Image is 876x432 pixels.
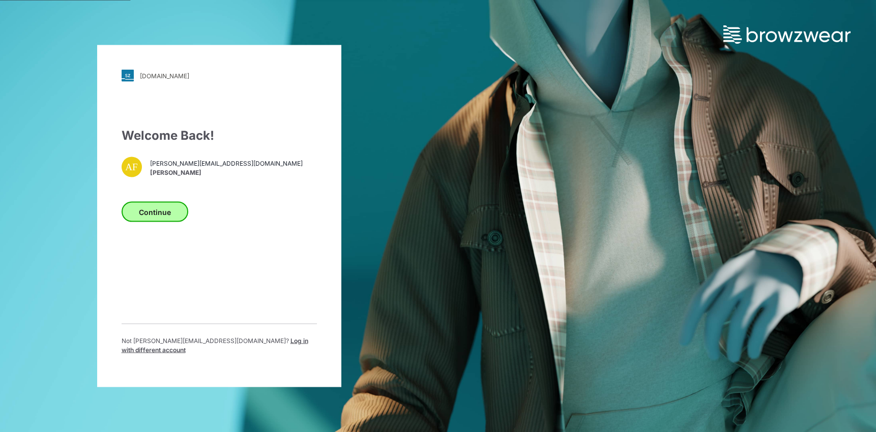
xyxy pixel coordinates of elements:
[122,70,317,82] a: [DOMAIN_NAME]
[723,25,851,44] img: browzwear-logo.73288ffb.svg
[140,72,189,79] div: [DOMAIN_NAME]
[122,127,317,145] div: Welcome Back!
[122,202,188,222] button: Continue
[122,70,134,82] img: svg+xml;base64,PHN2ZyB3aWR0aD0iMjgiIGhlaWdodD0iMjgiIHZpZXdCb3g9IjAgMCAyOCAyOCIgZmlsbD0ibm9uZSIgeG...
[150,159,303,168] span: [PERSON_NAME][EMAIL_ADDRESS][DOMAIN_NAME]
[150,168,303,177] span: [PERSON_NAME]
[122,157,142,177] div: AF
[122,336,317,355] p: Not [PERSON_NAME][EMAIL_ADDRESS][DOMAIN_NAME] ?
